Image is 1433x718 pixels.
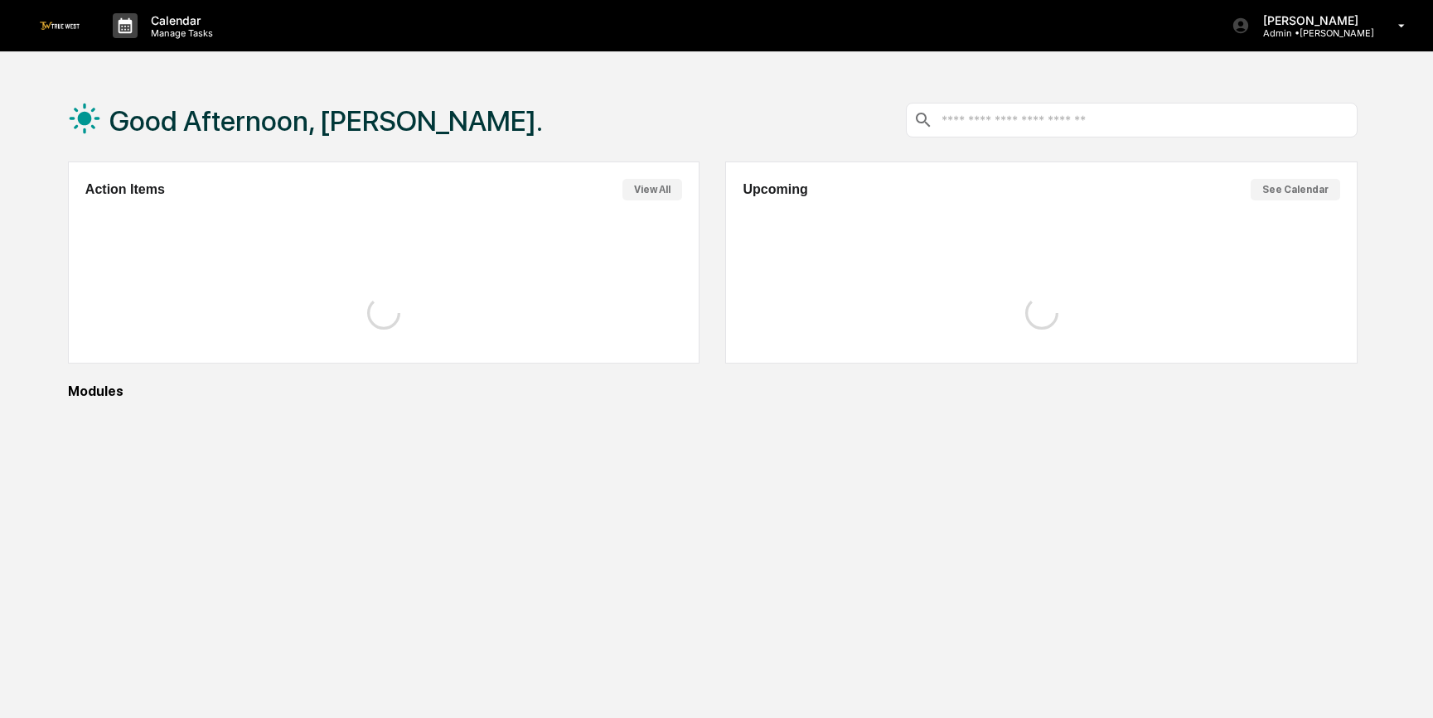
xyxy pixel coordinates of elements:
[138,13,221,27] p: Calendar
[1251,179,1340,200] button: See Calendar
[68,383,1358,399] div: Modules
[138,27,221,39] p: Manage Tasks
[743,182,807,197] h2: Upcoming
[109,104,543,137] h1: Good Afternoon, [PERSON_NAME].
[40,22,80,29] img: logo
[622,179,682,200] button: View All
[1250,13,1374,27] p: [PERSON_NAME]
[85,182,165,197] h2: Action Items
[1250,27,1374,39] p: Admin • [PERSON_NAME]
